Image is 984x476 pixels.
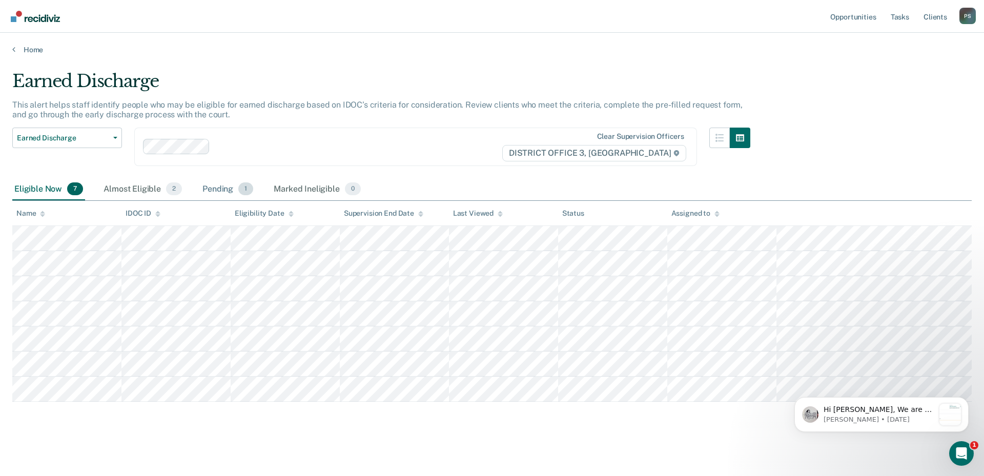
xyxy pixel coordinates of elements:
div: Earned Discharge [12,71,750,100]
div: Eligibility Date [235,209,294,218]
div: Supervision End Date [344,209,423,218]
a: Home [12,45,972,54]
span: Hi [PERSON_NAME], We are so excited to announce a brand new feature: AI case note search! 📣 Findi... [45,29,155,292]
span: 1 [238,182,253,196]
span: 1 [970,441,978,449]
span: DISTRICT OFFICE 3, [GEOGRAPHIC_DATA] [502,145,686,161]
div: Status [562,209,584,218]
div: Name [16,209,45,218]
div: IDOC ID [126,209,160,218]
div: Last Viewed [453,209,503,218]
button: Profile dropdown button [959,8,976,24]
div: Eligible Now7 [12,178,85,201]
div: P S [959,8,976,24]
iframe: Intercom live chat [949,441,974,466]
p: This alert helps staff identify people who may be eligible for earned discharge based on IDOC’s c... [12,100,743,119]
div: Almost Eligible2 [101,178,184,201]
div: Clear supervision officers [597,132,684,141]
img: Recidiviz [11,11,60,22]
p: Message from Kim, sent 6d ago [45,38,155,48]
span: 7 [67,182,83,196]
div: Pending1 [200,178,255,201]
div: Marked Ineligible0 [272,178,363,201]
div: Assigned to [671,209,720,218]
span: 0 [345,182,361,196]
span: Earned Discharge [17,134,109,142]
span: 2 [166,182,182,196]
iframe: Intercom notifications message [779,377,984,448]
button: Earned Discharge [12,128,122,148]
